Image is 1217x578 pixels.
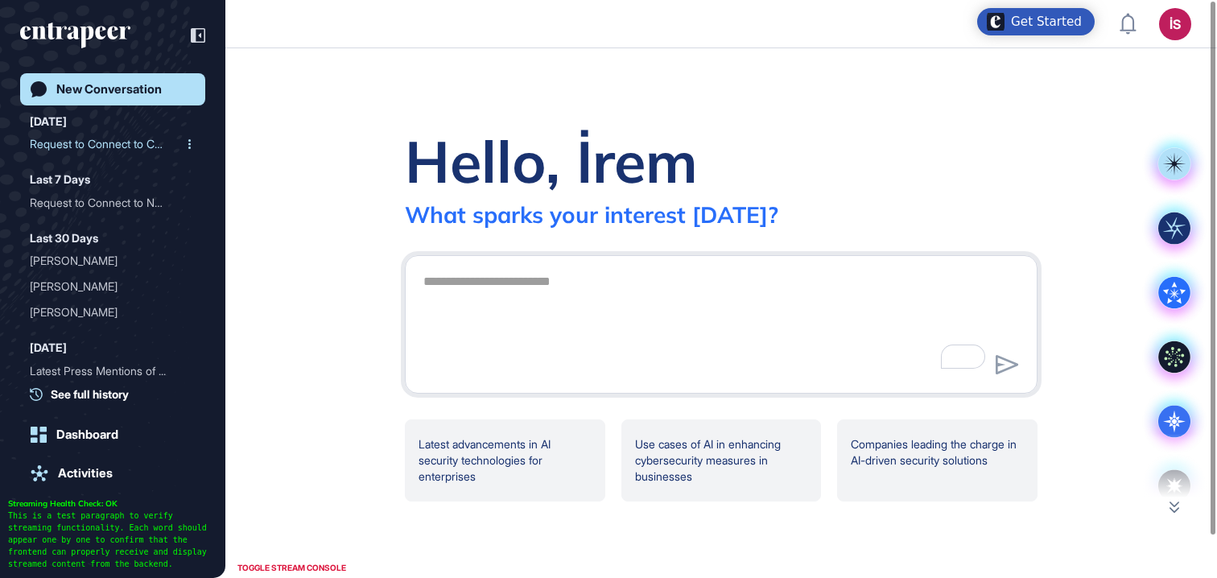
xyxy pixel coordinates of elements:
[837,419,1038,502] div: Companies leading the charge in AI-driven security solutions
[58,466,113,481] div: Activities
[30,248,183,274] div: [PERSON_NAME]
[20,419,205,451] a: Dashboard
[51,386,129,403] span: See full history
[30,386,205,403] a: See full history
[20,73,205,105] a: New Conversation
[977,8,1095,35] div: Open Get Started checklist
[20,23,130,48] div: entrapeer-logo
[20,457,205,489] a: Activities
[56,82,162,97] div: New Conversation
[987,13,1005,31] img: launcher-image-alternative-text
[30,112,67,131] div: [DATE]
[30,338,67,357] div: [DATE]
[30,299,183,325] div: [PERSON_NAME]
[30,170,90,189] div: Last 7 Days
[621,419,822,502] div: Use cases of AI in enhancing cybersecurity measures in businesses
[30,274,196,299] div: Curie
[56,427,118,442] div: Dashboard
[30,131,196,157] div: Request to Connect to Curie
[30,358,183,384] div: Latest Press Mentions of ...
[30,131,183,157] div: Request to Connect to Cur...
[30,190,183,216] div: Request to Connect to Nov...
[30,248,196,274] div: Curie
[233,558,350,578] div: TOGGLE STREAM CONSOLE
[405,125,698,197] div: Hello, İrem
[30,299,196,325] div: Curie
[30,274,183,299] div: [PERSON_NAME]
[1159,8,1191,40] button: İS
[30,190,196,216] div: Request to Connect to Nova
[405,419,605,502] div: Latest advancements in AI security technologies for enterprises
[30,229,98,248] div: Last 30 Days
[1011,14,1082,30] div: Get Started
[414,266,1029,378] textarea: To enrich screen reader interactions, please activate Accessibility in Grammarly extension settings
[405,200,778,229] div: What sparks your interest [DATE]?
[30,358,196,384] div: Latest Press Mentions of Open AI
